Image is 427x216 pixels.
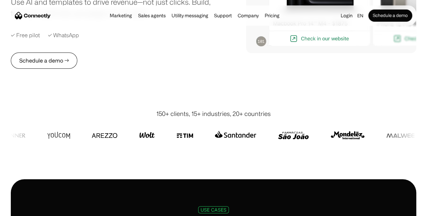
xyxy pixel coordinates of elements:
[238,11,259,20] div: Company
[14,204,41,214] ul: Language list
[7,203,41,214] aside: Language selected: English
[48,32,79,39] div: ✓ WhatsApp
[201,207,226,212] div: USE CASES
[108,13,134,18] a: Marketing
[11,52,77,69] a: Schedule a demo →
[339,11,354,20] a: Login
[357,11,363,20] div: en
[156,109,271,118] div: 150+ clients, 15+ industries, 20+ countries
[236,11,261,20] div: Company
[136,13,167,18] a: Sales agents
[368,9,412,22] a: Schedule a demo
[11,32,40,39] div: ✓ Free pilot
[354,11,368,20] div: en
[212,13,234,18] a: Support
[169,13,210,18] a: Utility messaging
[263,13,282,18] a: Pricing
[15,10,51,21] a: home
